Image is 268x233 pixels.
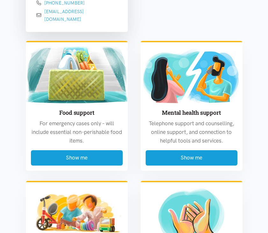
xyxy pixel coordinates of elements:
[146,150,237,165] button: Show me
[31,109,123,117] h3: Food support
[146,109,237,117] h3: Mental health support
[31,150,123,165] button: Show me
[31,119,123,145] p: For emergency cases only – will include essential non-perishable food items.
[146,119,237,145] p: Telephone support and counselling, online support, and connection to helpful tools and services.
[44,9,84,22] a: [EMAIL_ADDRESS][DOMAIN_NAME]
